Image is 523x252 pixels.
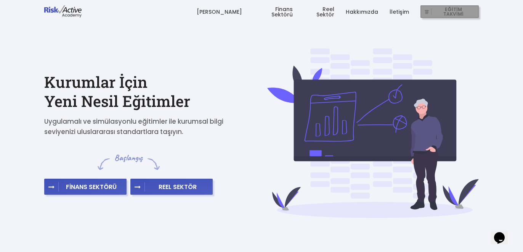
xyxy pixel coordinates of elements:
[420,5,479,18] button: EĞİTİM TAKVİMİ
[130,183,213,191] a: REEL SEKTÖR
[432,6,476,17] span: EĞİTİM TAKVİMİ
[44,73,256,111] h2: Kurumlar İçin Yeni Nesil Eğitimler
[114,152,143,163] span: Başlangıç
[197,0,242,23] a: [PERSON_NAME]
[44,179,127,195] button: FİNANS SEKTÖRÜ
[267,48,479,218] img: cover-bg-4f0afb8b8e761f0a12b4d1d22ae825fe.svg
[59,183,125,191] span: FİNANS SEKTÖRÜ
[44,183,127,191] a: FİNANS SEKTÖRÜ
[145,183,211,191] span: REEL SEKTÖR
[420,0,479,23] a: EĞİTİM TAKVİMİ
[491,221,515,244] iframe: chat widget
[44,116,235,137] p: Uygulamalı ve simülasyonlu eğitimler ile kurumsal bilgi seviyenizi uluslararası standartlara taşı...
[346,0,378,23] a: Hakkımızda
[44,5,82,18] img: logo-dark.png
[130,179,213,195] button: REEL SEKTÖR
[390,0,409,23] a: İletişim
[304,0,334,23] a: Reel Sektör
[253,0,293,23] a: Finans Sektörü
